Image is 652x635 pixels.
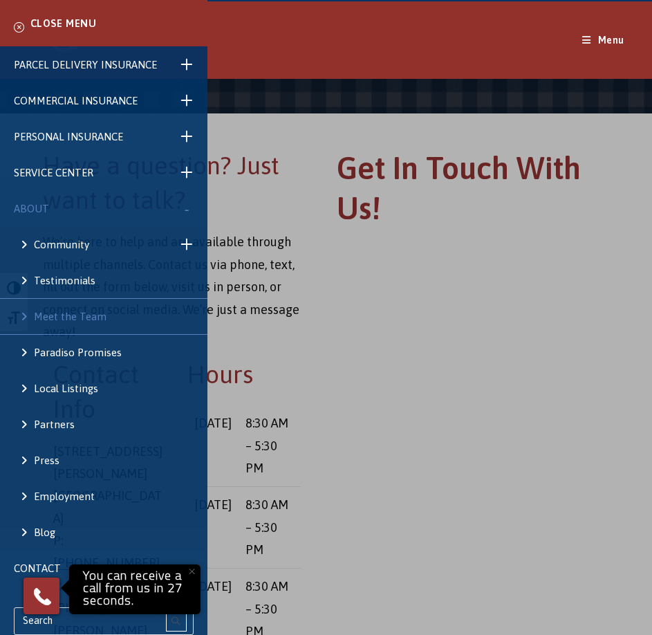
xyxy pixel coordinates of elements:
[14,59,157,71] span: PARCEL DELIVERY INSURANCE
[582,35,624,46] a: Mobile Menu
[34,490,95,502] span: Employment
[30,17,97,29] span: Close Menu
[34,275,95,286] span: Testimonials
[34,454,59,466] span: Press
[14,131,123,142] span: PERSONAL INSURANCE
[34,239,89,250] span: Community
[176,556,207,587] button: Close
[34,526,55,538] span: Blog
[34,383,98,394] span: Local Listings
[166,611,187,632] button: Submit search
[34,347,122,358] span: Paradiso Promises
[73,568,197,611] p: You can receive a call from us in 27 seconds.
[14,607,194,635] form: Search this website
[31,585,53,607] img: Phone icon
[594,35,624,46] span: Menu
[34,418,75,430] span: Partners
[14,203,49,214] span: ABOUT
[14,607,194,635] input: Insert search query
[14,167,93,178] span: SERVICE CENTER
[34,311,106,322] span: Meet the Team
[14,95,138,107] span: COMMERCIAL INSURANCE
